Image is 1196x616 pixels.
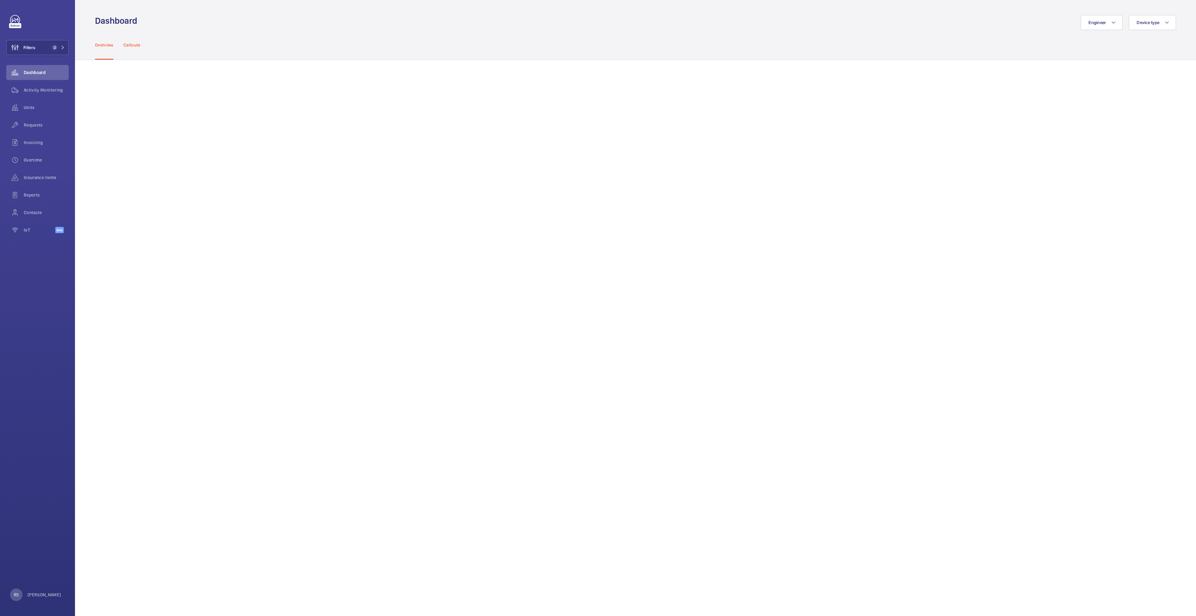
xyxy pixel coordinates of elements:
[1129,15,1176,30] button: Device type
[24,69,69,76] span: Dashboard
[1081,15,1123,30] button: Engineer
[24,122,69,128] span: Requests
[24,174,69,181] span: Insurance items
[123,42,141,48] p: Callouts
[24,227,55,233] span: IoT
[6,40,69,55] button: Filters2
[24,192,69,198] span: Reports
[1137,20,1159,25] span: Device type
[1089,20,1106,25] span: Engineer
[24,87,69,93] span: Activity Monitoring
[14,592,19,598] p: RS
[95,15,141,27] h1: Dashboard
[27,592,61,598] p: [PERSON_NAME]
[55,227,64,233] span: Beta
[95,42,113,48] p: Overview
[24,139,69,146] span: Invoicing
[24,104,69,111] span: Units
[24,209,69,216] span: Contacts
[24,157,69,163] span: Overtime
[52,45,57,50] span: 2
[23,44,35,51] span: Filters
